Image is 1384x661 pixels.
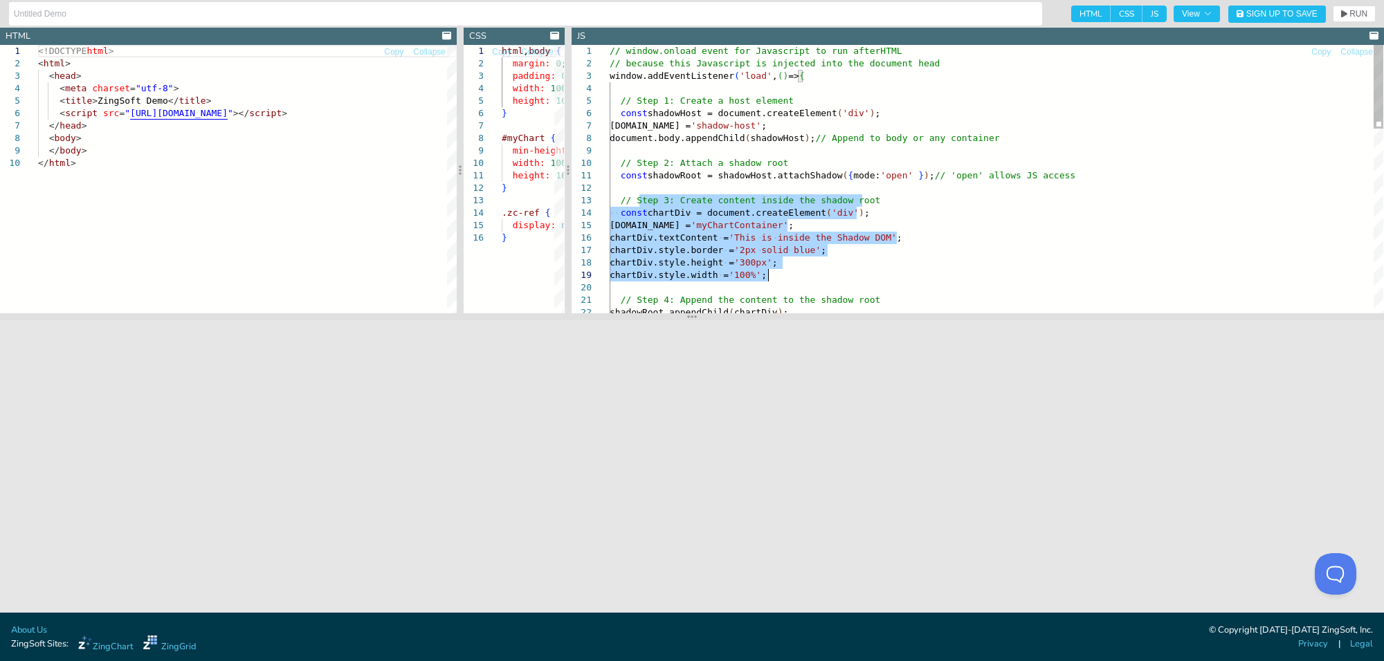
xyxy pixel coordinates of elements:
span: chartDiv.style.border = [610,245,734,255]
span: RUN [1349,10,1367,18]
span: body [54,133,75,143]
span: { [545,207,551,218]
span: JS [1142,6,1167,22]
div: 17 [572,244,592,257]
div: 19 [572,269,592,281]
div: 22 [572,306,592,319]
span: | [1338,637,1340,651]
span: chartDiv [734,307,778,317]
span: shadowRoot.appendChild [610,307,729,317]
span: ) [783,71,788,81]
span: </ [168,95,179,106]
span: padding: [513,71,556,81]
span: Collapse [1340,48,1373,56]
span: ZingSoft Sites: [11,637,69,651]
span: // Append to body or any container [815,133,999,143]
div: 10 [464,157,484,169]
div: 8 [464,132,484,145]
span: > [71,158,76,168]
span: Sign Up to Save [1246,10,1318,18]
span: ; [810,133,816,143]
div: 5 [464,95,484,107]
input: Untitled Demo [14,3,1037,25]
span: > [92,95,98,106]
span: chartDiv.textContent = [610,232,729,243]
div: 4 [572,82,592,95]
button: View [1174,6,1220,22]
span: Collapse [413,48,446,56]
span: ; [929,170,935,180]
span: '2px solid blue' [734,245,821,255]
div: 4 [464,82,484,95]
span: src [103,108,119,118]
span: title [65,95,92,106]
span: ( [745,133,751,143]
span: document.body.appendChild [610,133,745,143]
span: ; [864,207,870,218]
div: 14 [572,207,592,219]
span: ( [729,307,734,317]
a: ZingChart [78,635,133,653]
span: > [76,133,82,143]
span: // 'open' allows JS access [935,170,1076,180]
div: 20 [572,281,592,294]
span: ( [826,207,832,218]
span: HTML [880,46,902,56]
div: 6 [572,107,592,120]
a: About Us [11,624,47,637]
span: head [54,71,75,81]
span: '100%' [729,270,761,280]
span: 100% [550,158,572,168]
span: < [38,58,44,68]
iframe: Toggle Customer Support [1315,553,1356,595]
span: ; [821,245,826,255]
div: 12 [572,182,592,194]
span: } [502,232,507,243]
span: ; [875,108,881,118]
span: min-height: [513,145,572,156]
span: < [60,83,65,93]
button: Collapse [412,46,446,59]
span: Copy [1311,48,1331,56]
span: => [788,71,799,81]
span: [URL][DOMAIN_NAME] [130,108,228,118]
span: HTML [1071,6,1111,22]
span: </ [38,158,49,168]
span: < [49,133,55,143]
div: 2 [572,57,592,70]
span: > [82,145,87,156]
span: // window.onload event for Javascript to run after [610,46,880,56]
div: JS [577,30,585,43]
span: width: [513,158,545,168]
span: { [799,71,805,81]
div: 16 [464,232,484,244]
span: ( [843,170,848,180]
span: #myChart [502,133,545,143]
span: 'shadow-host' [691,120,761,131]
span: 'div' [843,108,870,118]
span: 'load' [740,71,772,81]
div: 1 [572,45,592,57]
span: chartDiv = document.createElement [648,207,826,218]
div: 11 [464,169,484,182]
span: mode: [853,170,880,180]
div: 7 [464,120,484,132]
div: 6 [464,107,484,120]
span: ) [859,207,864,218]
span: height: [513,95,551,106]
span: ( [778,71,783,81]
a: ZingGrid [143,635,196,653]
div: 18 [572,257,592,269]
span: > [282,108,287,118]
div: 8 [572,132,592,145]
span: window.addEventListener [610,71,734,81]
span: meta [65,83,86,93]
button: RUN [1333,6,1376,22]
span: Copy [492,48,511,56]
div: 10 [572,157,592,169]
span: > [109,46,114,56]
span: shadowRoot = shadowHost.attachShadow [648,170,843,180]
span: = [119,108,125,118]
span: const [621,207,648,218]
span: height: [513,170,551,180]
